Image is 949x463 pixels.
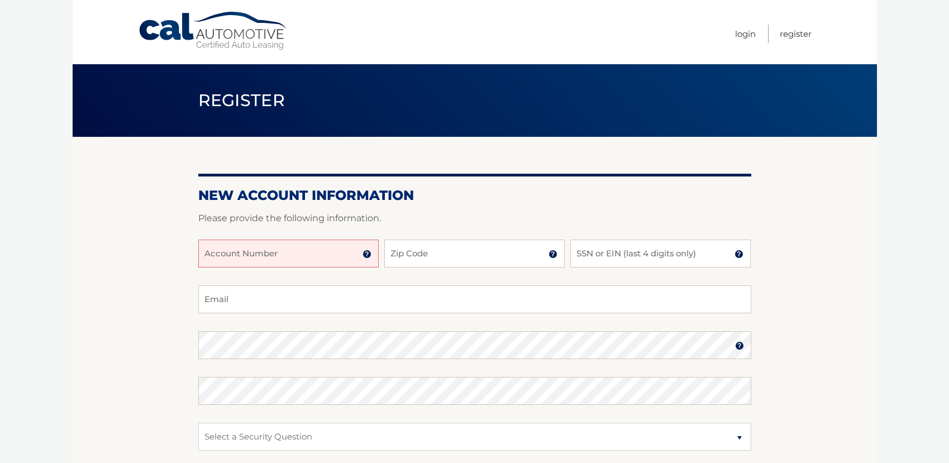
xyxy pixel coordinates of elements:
[198,187,751,204] h2: New Account Information
[735,250,743,259] img: tooltip.svg
[198,90,285,111] span: Register
[198,240,379,268] input: Account Number
[384,240,565,268] input: Zip Code
[363,250,371,259] img: tooltip.svg
[198,285,751,313] input: Email
[735,341,744,350] img: tooltip.svg
[138,11,289,51] a: Cal Automotive
[549,250,557,259] img: tooltip.svg
[780,25,812,43] a: Register
[198,211,751,226] p: Please provide the following information.
[570,240,751,268] input: SSN or EIN (last 4 digits only)
[735,25,756,43] a: Login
